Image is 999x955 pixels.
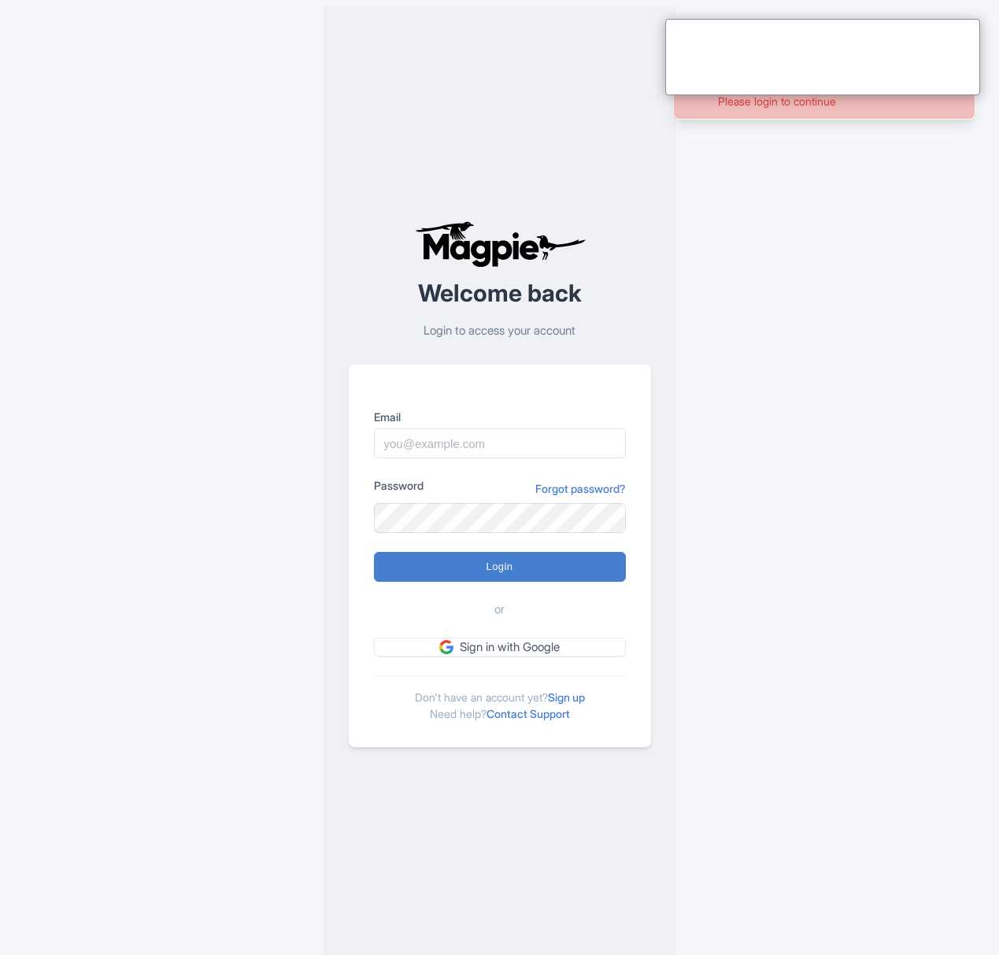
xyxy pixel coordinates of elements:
a: Sign in with Google [374,638,626,657]
img: logo-ab69f6fb50320c5b225c76a69d11143b.png [411,220,588,268]
a: Forgot password? [535,480,626,497]
div: Don't have an account yet? Need help? [374,676,626,722]
div: Please login to continue [718,93,934,109]
a: Contact Support [487,707,570,720]
label: Password [374,477,424,494]
h2: Welcome back [349,280,651,306]
input: you@example.com [374,428,626,458]
img: google.svg [439,640,453,654]
p: Login to access your account [349,322,651,340]
span: or [494,601,505,619]
label: Email [374,409,626,425]
input: Login [374,552,626,582]
a: Sign up [548,690,585,704]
